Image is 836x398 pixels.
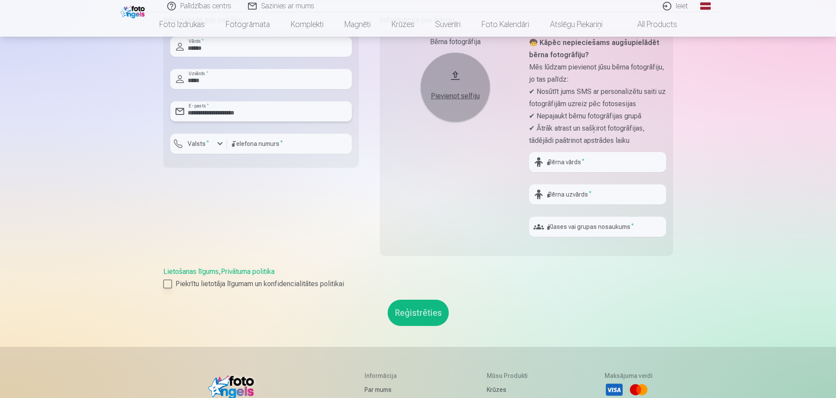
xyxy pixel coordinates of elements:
[163,279,673,289] label: Piekrītu lietotāja līgumam un konfidencialitātes politikai
[425,12,471,37] a: Suvenīri
[280,12,334,37] a: Komplekti
[387,37,524,47] div: Bērna fotogrāfija
[529,110,666,122] p: ✔ Nepajaukt bērnu fotogrāfijas grupā
[429,91,482,101] div: Pievienot selfiju
[365,384,415,396] a: Par mums
[184,139,213,148] label: Valsts
[471,12,540,37] a: Foto kalendāri
[540,12,613,37] a: Atslēgu piekariņi
[529,38,659,59] strong: 🧒 Kāpēc nepieciešams augšupielādēt bērna fotogrāfiju?
[529,86,666,110] p: ✔ Nosūtīt jums SMS ar personalizētu saiti uz fotogrāfijām uzreiz pēc fotosesijas
[163,267,219,276] a: Lietošanas līgums
[120,3,147,18] img: /fa1
[420,52,490,122] button: Pievienot selfiju
[529,122,666,147] p: ✔ Ātrāk atrast un sašķirot fotogrāfijas, tādējādi paātrinot apstrādes laiku
[487,371,533,380] h5: Mūsu produkti
[215,12,280,37] a: Fotogrāmata
[170,134,227,154] button: Valsts*
[381,12,425,37] a: Krūzes
[149,12,215,37] a: Foto izdrukas
[388,300,449,326] button: Reģistrēties
[334,12,381,37] a: Magnēti
[529,61,666,86] p: Mēs lūdzam pievienot jūsu bērna fotogrāfiju, jo tas palīdz:
[605,371,653,380] h5: Maksājuma veidi
[613,12,688,37] a: All products
[221,267,275,276] a: Privātuma politika
[487,384,533,396] a: Krūzes
[163,266,673,289] div: ,
[365,371,415,380] h5: Informācija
